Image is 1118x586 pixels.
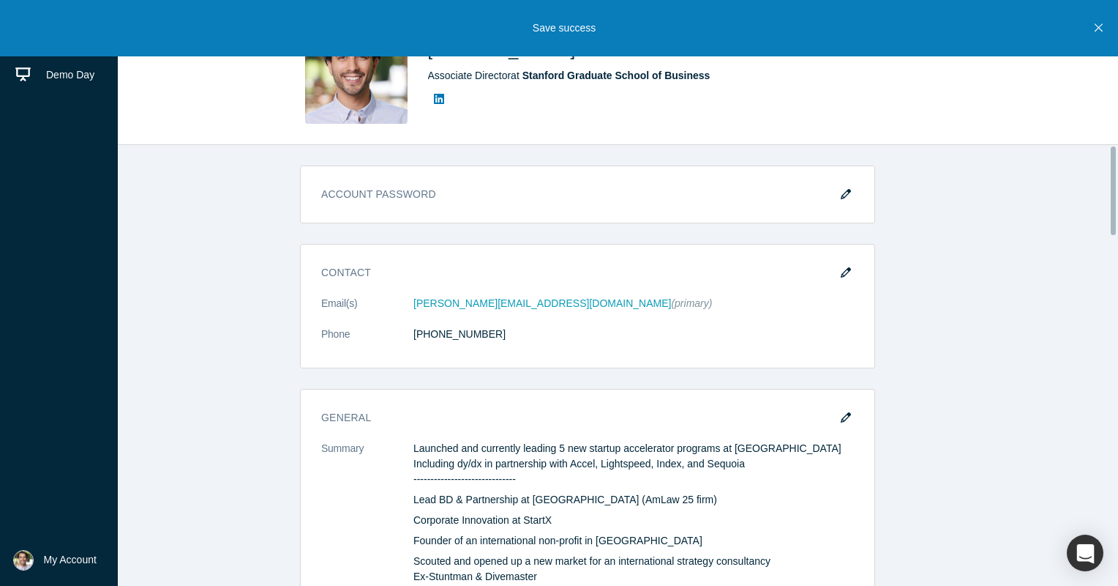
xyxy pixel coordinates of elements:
a: [PHONE_NUMBER] [413,328,506,340]
p: Founder of an international non-profit in [GEOGRAPHIC_DATA] [413,533,854,549]
img: Sacha Ledan's Account [13,550,34,571]
p: Save success [533,21,596,36]
span: Demo Day [46,69,94,81]
p: Scouted and opened up a new market for an international strategy consultancy Ex-Stuntman & Divema... [413,554,854,585]
h3: Account Password [321,187,854,212]
h3: Contact [321,265,833,281]
dt: Phone [321,327,413,357]
p: Launched and currently leading 5 new startup accelerator programs at [GEOGRAPHIC_DATA] Including ... [413,441,854,487]
button: My Account [13,550,97,571]
a: Stanford Graduate School of Business [522,70,710,81]
span: Associate Director at [428,70,710,81]
p: Lead BD & Partnership at [GEOGRAPHIC_DATA] (AmLaw 25 firm) [413,492,854,508]
a: [PERSON_NAME][EMAIL_ADDRESS][DOMAIN_NAME] [413,297,671,309]
img: Sacha Ledan's Profile Image [305,21,408,124]
p: Corporate Innovation at StartX [413,513,854,528]
span: My Account [44,552,97,568]
span: (primary) [671,297,712,309]
h3: General [321,410,833,426]
dt: Email(s) [321,296,413,327]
